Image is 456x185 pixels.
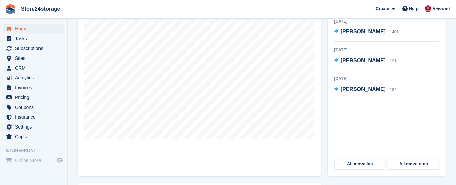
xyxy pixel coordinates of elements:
[409,5,419,12] span: Help
[3,24,64,33] a: menu
[15,93,55,102] span: Pricing
[15,112,55,122] span: Insurance
[15,132,55,141] span: Capital
[3,83,64,92] a: menu
[15,83,55,92] span: Invoices
[3,122,64,132] a: menu
[15,156,55,165] span: Online Store
[3,53,64,63] a: menu
[334,18,439,24] div: [DATE]
[3,93,64,102] a: menu
[390,30,399,34] span: 1401
[334,56,397,65] a: [PERSON_NAME] 191
[3,34,64,43] a: menu
[15,63,55,73] span: CRM
[334,47,439,53] div: [DATE]
[3,102,64,112] a: menu
[15,122,55,132] span: Settings
[334,76,439,82] div: [DATE]
[15,34,55,43] span: Tasks
[3,44,64,53] a: menu
[15,73,55,83] span: Analytics
[3,156,64,165] a: menu
[334,85,397,94] a: [PERSON_NAME] 184
[15,102,55,112] span: Coupons
[15,24,55,33] span: Home
[56,156,64,164] a: Preview store
[6,147,67,154] span: Storefront
[334,159,385,169] a: All move ins
[390,87,396,92] span: 184
[425,5,431,12] img: Mandy Huges
[341,86,386,92] span: [PERSON_NAME]
[432,6,450,13] span: Account
[376,5,389,12] span: Create
[5,4,16,14] img: stora-icon-8386f47178a22dfd0bd8f6a31ec36ba5ce8667c1dd55bd0f319d3a0aa187defe.svg
[3,112,64,122] a: menu
[78,0,321,176] a: Map
[3,73,64,83] a: menu
[18,3,63,15] a: Store24storage
[3,132,64,141] a: menu
[15,53,55,63] span: Sites
[341,57,386,63] span: [PERSON_NAME]
[15,44,55,53] span: Subscriptions
[3,63,64,73] a: menu
[390,59,396,63] span: 191
[341,29,386,34] span: [PERSON_NAME]
[388,159,439,169] a: All move outs
[334,28,399,37] a: [PERSON_NAME] 1401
